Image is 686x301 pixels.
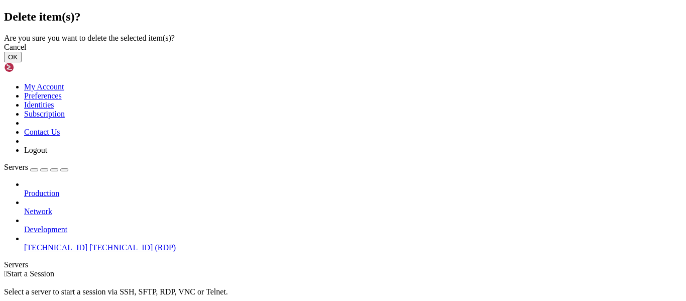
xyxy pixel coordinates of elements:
[4,34,682,43] div: Are you sure you want to delete the selected item(s)?
[24,198,682,216] li: Network
[4,62,62,72] img: Shellngn
[24,128,60,136] a: Contact Us
[24,189,682,198] a: Production
[4,260,682,269] div: Servers
[24,146,47,154] a: Logout
[24,189,59,197] span: Production
[24,82,64,91] a: My Account
[24,91,62,100] a: Preferences
[24,225,682,234] a: Development
[24,243,87,252] span: [TECHNICAL_ID]
[24,216,682,234] li: Development
[24,234,682,252] li: [TECHNICAL_ID] [TECHNICAL_ID] (RDP)
[4,10,682,24] h2: Delete item(s)?
[4,163,28,171] span: Servers
[4,52,22,62] button: OK
[24,225,67,234] span: Development
[24,101,54,109] a: Identities
[24,180,682,198] li: Production
[24,207,52,216] span: Network
[24,207,682,216] a: Network
[89,243,176,252] span: [TECHNICAL_ID] (RDP)
[24,110,65,118] a: Subscription
[7,269,54,278] span: Start a Session
[4,43,682,52] div: Cancel
[24,243,682,252] a: [TECHNICAL_ID] [TECHNICAL_ID] (RDP)
[4,269,7,278] span: 
[4,163,68,171] a: Servers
